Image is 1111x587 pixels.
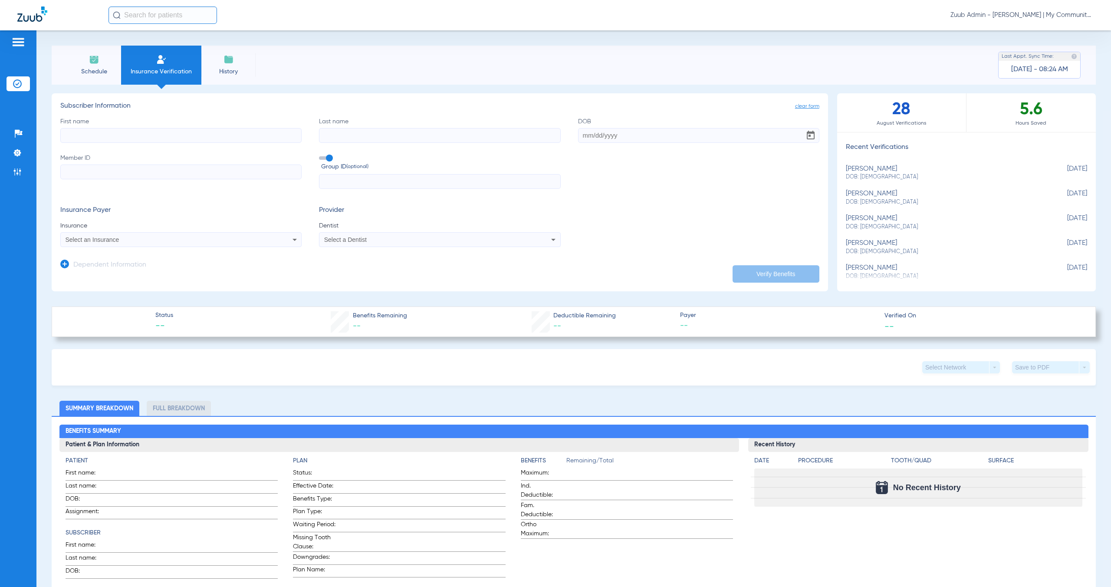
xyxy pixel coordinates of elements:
span: [DATE] [1044,165,1087,181]
label: First name [60,117,302,143]
span: Schedule [73,67,115,76]
span: Verified On [884,311,1081,320]
label: Member ID [60,154,302,189]
h4: Patient [66,456,278,465]
span: DOB: [DEMOGRAPHIC_DATA] [846,198,1044,206]
span: Effective Date: [293,481,335,493]
span: Dentist [319,221,560,230]
iframe: Chat Widget [1068,545,1111,587]
span: Benefits Type: [293,495,335,506]
span: Plan Type: [293,507,335,519]
span: Hours Saved [966,119,1096,128]
h3: Patient & Plan Information [59,438,740,452]
span: [DATE] [1044,239,1087,255]
div: [PERSON_NAME] [846,239,1044,255]
span: Select an Insurance [66,236,119,243]
span: -- [884,321,894,330]
span: Deductible Remaining [553,311,616,320]
span: Last Appt. Sync Time: [1002,52,1054,61]
img: hamburger-icon [11,37,25,47]
app-breakdown-title: Surface [988,456,1082,468]
span: Waiting Period: [293,520,335,532]
span: Fam. Deductible: [521,501,563,519]
span: [DATE] - 08:24 AM [1011,65,1068,74]
img: Schedule [89,54,99,65]
span: Assignment: [66,507,108,519]
div: 28 [837,93,966,132]
span: Plan Name: [293,565,335,577]
div: [PERSON_NAME] [846,190,1044,206]
label: Last name [319,117,560,143]
span: Ortho Maximum: [521,520,563,538]
h4: Subscriber [66,528,278,538]
h4: Benefits [521,456,566,465]
span: Missing Tooth Clause: [293,533,335,551]
h4: Date [754,456,791,465]
img: Calendar [876,481,888,494]
h3: Recent Verifications [837,143,1096,152]
img: last sync help info [1071,53,1077,59]
span: Benefits Remaining [353,311,407,320]
span: Remaining/Total [566,456,733,468]
h4: Surface [988,456,1082,465]
h3: Recent History [748,438,1088,452]
h3: Dependent Information [73,261,146,270]
span: -- [155,320,173,333]
span: DOB: [66,567,108,578]
h3: Insurance Payer [60,206,302,215]
div: 5.6 [966,93,1096,132]
app-breakdown-title: Tooth/Quad [891,456,985,468]
span: clear form [795,102,819,111]
span: Zuub Admin - [PERSON_NAME] | My Community Dental Centers [950,11,1094,20]
h4: Procedure [798,456,888,465]
li: Full Breakdown [147,401,211,416]
span: [DATE] [1044,190,1087,206]
img: Zuub Logo [17,7,47,22]
span: Insurance [60,221,302,230]
img: History [224,54,234,65]
span: Status [155,311,173,320]
h3: Provider [319,206,560,215]
span: [DATE] [1044,264,1087,280]
span: DOB: [66,495,108,506]
span: Group ID [321,162,560,171]
span: DOB: [DEMOGRAPHIC_DATA] [846,223,1044,231]
span: DOB: [DEMOGRAPHIC_DATA] [846,248,1044,256]
span: -- [353,322,361,330]
span: Last name: [66,554,108,565]
app-breakdown-title: Benefits [521,456,566,468]
input: First name [60,128,302,143]
small: (optional) [346,162,368,171]
span: History [208,67,249,76]
span: First name: [66,468,108,480]
span: First name: [66,541,108,552]
img: Manual Insurance Verification [156,54,167,65]
h4: Tooth/Quad [891,456,985,465]
div: [PERSON_NAME] [846,264,1044,280]
h4: Plan [293,456,506,465]
span: Payer [680,311,877,320]
span: Select a Dentist [324,236,367,243]
h3: Subscriber Information [60,102,819,111]
span: Status: [293,468,335,480]
span: -- [553,322,561,330]
label: DOB [578,117,819,143]
span: Last name: [66,481,108,493]
div: [PERSON_NAME] [846,165,1044,181]
input: Last name [319,128,560,143]
span: DOB: [DEMOGRAPHIC_DATA] [846,173,1044,181]
app-breakdown-title: Date [754,456,791,468]
li: Summary Breakdown [59,401,139,416]
input: DOBOpen calendar [578,128,819,143]
img: Search Icon [113,11,121,19]
input: Search for patients [108,7,217,24]
span: Insurance Verification [128,67,195,76]
button: Open calendar [802,127,819,144]
div: [PERSON_NAME] [846,214,1044,231]
span: Maximum: [521,468,563,480]
span: [DATE] [1044,214,1087,231]
app-breakdown-title: Procedure [798,456,888,468]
